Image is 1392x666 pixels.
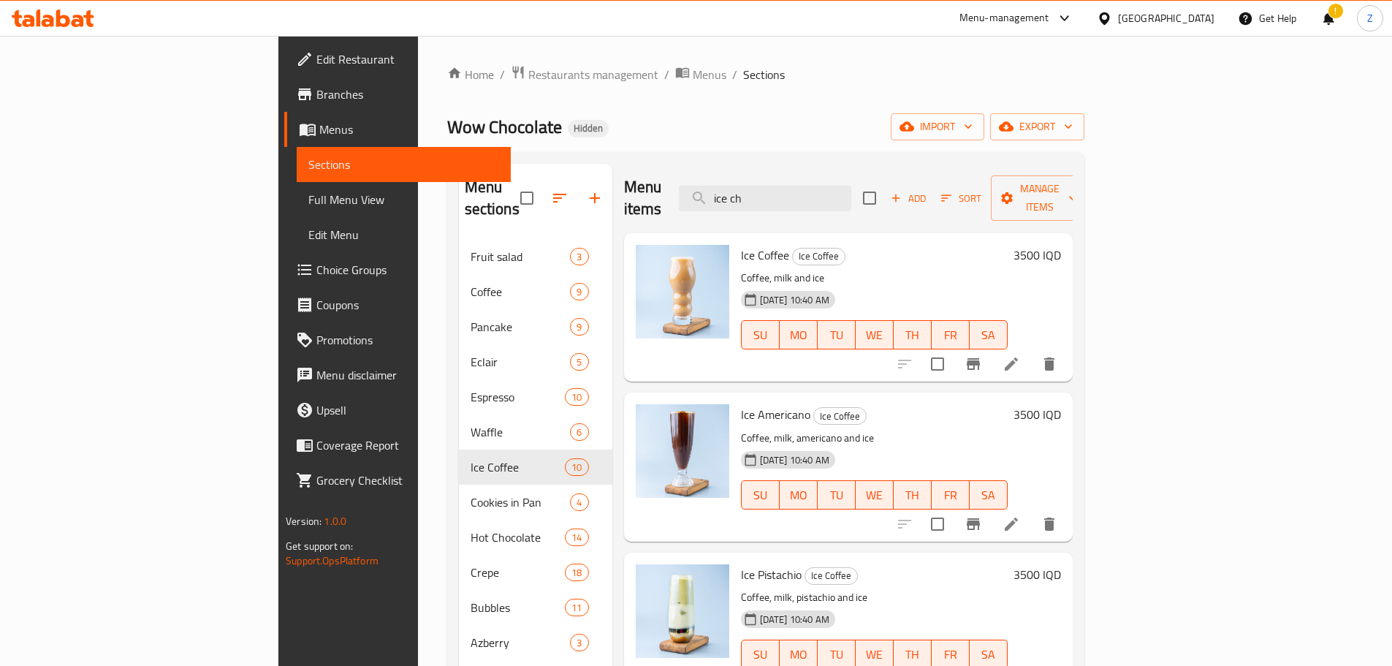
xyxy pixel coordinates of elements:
p: Coffee, milk, americano and ice [741,429,1008,447]
span: MO [786,325,812,346]
span: Sections [743,66,785,83]
button: Branch-specific-item [956,347,991,382]
a: Edit Menu [297,217,511,252]
span: WE [862,325,888,346]
p: Coffee, milk and ice [741,269,1008,287]
a: Menu disclaimer [284,357,511,393]
div: items [570,318,588,336]
span: Ice Coffee [471,458,566,476]
a: Edit menu item [1003,515,1020,533]
div: Espresso [471,388,566,406]
span: Pancake [471,318,571,336]
span: 14 [566,531,587,545]
div: Coffee [471,283,571,300]
div: Pancake9 [459,309,612,344]
span: 3 [571,636,587,650]
span: TU [824,485,850,506]
div: Azberry3 [459,625,612,660]
button: TH [894,320,932,349]
span: 6 [571,425,587,439]
span: 9 [571,285,587,299]
a: Menus [284,112,511,147]
button: Manage items [991,175,1089,221]
span: Edit Restaurant [316,50,499,68]
div: Ice Coffee [813,407,867,425]
span: Coverage Report [316,436,499,454]
span: Bubbles [471,599,566,616]
div: Eclair5 [459,344,612,379]
span: Sort items [932,187,991,210]
span: Get support on: [286,537,353,556]
button: TU [818,480,856,510]
a: Full Menu View [297,182,511,217]
button: WE [856,320,894,349]
a: Restaurants management [511,65,658,84]
span: Menus [319,121,499,138]
input: search [679,186,851,211]
span: Menu disclaimer [316,366,499,384]
span: 10 [566,461,587,474]
span: Edit Menu [308,226,499,243]
span: Restaurants management [528,66,658,83]
span: Grocery Checklist [316,472,499,489]
span: SA [975,485,1002,506]
a: Branches [284,77,511,112]
span: TH [900,644,926,665]
span: Fruit salad [471,248,571,265]
span: Select to update [922,349,953,379]
span: Select to update [922,509,953,540]
div: items [570,634,588,651]
a: Upsell [284,393,511,428]
button: import [891,113,984,140]
li: / [664,66,669,83]
div: items [570,423,588,441]
span: FR [937,325,964,346]
span: WE [862,485,888,506]
span: [DATE] 10:40 AM [754,453,835,467]
div: items [570,248,588,265]
button: Add section [577,181,612,216]
button: FR [932,320,970,349]
span: Eclair [471,353,571,371]
a: Coupons [284,287,511,322]
span: 9 [571,320,587,334]
button: SA [970,320,1008,349]
span: 11 [566,601,587,615]
button: delete [1032,347,1067,382]
span: Choice Groups [316,261,499,279]
span: Wow Chocolate [447,110,562,143]
span: Ice Coffee [741,244,789,266]
nav: breadcrumb [447,65,1084,84]
button: MO [780,320,818,349]
div: Fruit salad3 [459,239,612,274]
div: items [570,353,588,371]
button: SA [970,480,1008,510]
span: 5 [571,355,587,369]
button: WE [856,480,894,510]
h2: Menu items [624,176,662,220]
div: items [565,564,588,581]
span: export [1002,118,1073,136]
a: Coverage Report [284,428,511,463]
span: Menus [693,66,726,83]
span: SU [748,325,774,346]
span: Cookies in Pan [471,493,571,511]
span: TH [900,485,926,506]
span: Promotions [316,331,499,349]
span: Z [1367,10,1373,26]
button: TU [818,320,856,349]
a: Sections [297,147,511,182]
a: Choice Groups [284,252,511,287]
a: Edit menu item [1003,355,1020,373]
li: / [732,66,737,83]
span: TH [900,325,926,346]
h6: 3500 IQD [1013,404,1061,425]
span: Add [889,190,928,207]
div: items [570,283,588,300]
div: Hidden [568,120,609,137]
button: Branch-specific-item [956,507,991,542]
div: Hot Chocolate14 [459,520,612,555]
button: delete [1032,507,1067,542]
